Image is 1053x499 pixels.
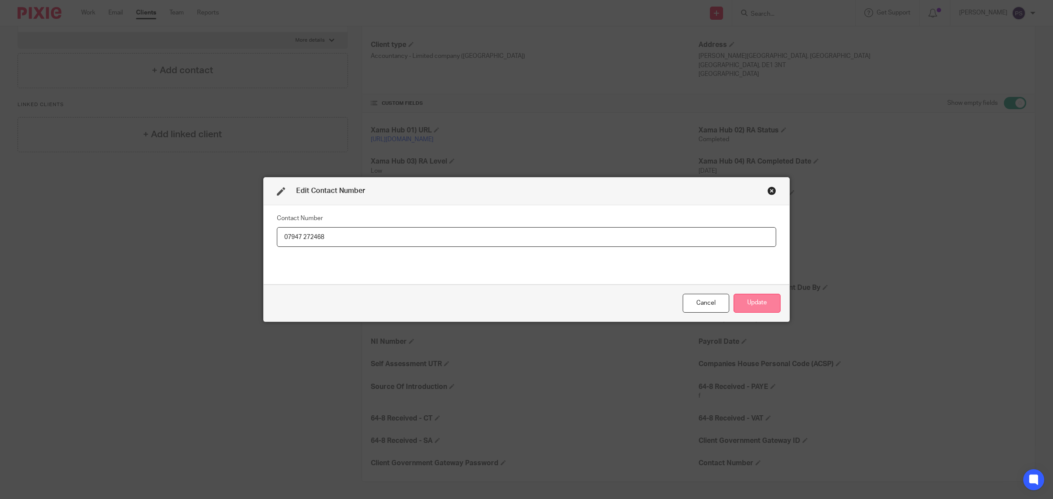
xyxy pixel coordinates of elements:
span: Edit Contact Number [296,187,365,194]
div: Close this dialog window [683,294,729,313]
div: Close this dialog window [767,186,776,195]
input: Contact Number [277,227,776,247]
button: Update [734,294,781,313]
label: Contact Number [277,214,323,223]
